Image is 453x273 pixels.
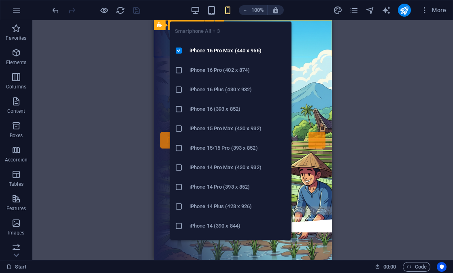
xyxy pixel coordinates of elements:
[7,108,25,114] p: Content
[6,59,27,66] p: Elements
[116,6,125,15] i: Reload page
[272,6,279,14] i: On resize automatically adjust zoom level to fit chosen device.
[406,262,427,272] span: Code
[10,132,23,139] p: Boxes
[6,262,27,272] a: Click to cancel selection. Double-click to open Pages
[403,262,430,272] button: Code
[239,5,268,15] button: 100%
[189,202,287,211] h6: iPhone 14 Plus (428 x 926)
[389,264,390,270] span: :
[189,124,287,133] h6: iPhone 15 Pro Max (430 x 932)
[417,4,449,17] button: More
[189,65,287,75] h6: iPhone 16 Pro (402 x 874)
[366,5,375,15] button: navigator
[400,6,409,15] i: Publish
[51,5,60,15] button: undo
[9,181,23,187] p: Tables
[349,5,359,15] button: pages
[6,205,26,212] p: Features
[99,5,109,15] button: Click here to leave preview mode and continue editing
[333,6,342,15] i: Design (Ctrl+Alt+Y)
[398,4,411,17] button: publish
[51,6,60,15] i: Undo: Change pages (Ctrl+Z)
[8,230,25,236] p: Images
[189,182,287,192] h6: iPhone 14 Pro (393 x 852)
[6,84,26,90] p: Columns
[382,6,391,15] i: AI Writer
[333,5,343,15] button: design
[382,5,391,15] button: text_generator
[189,85,287,95] h6: iPhone 16 Plus (430 x 932)
[189,163,287,172] h6: iPhone 14 Pro Max (430 x 932)
[5,157,28,163] p: Accordion
[189,221,287,231] h6: iPhone 14 (390 x 844)
[251,5,264,15] h6: 100%
[6,35,26,41] p: Favorites
[115,5,125,15] button: reload
[189,143,287,153] h6: iPhone 15/15 Pro (393 x 852)
[375,262,396,272] h6: Session time
[349,6,359,15] i: Pages (Ctrl+Alt+S)
[189,104,287,114] h6: iPhone 16 (393 x 852)
[437,262,447,272] button: Usercentrics
[189,46,287,56] h6: iPhone 16 Pro Max (440 x 956)
[383,262,396,272] span: 00 00
[421,6,446,14] span: More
